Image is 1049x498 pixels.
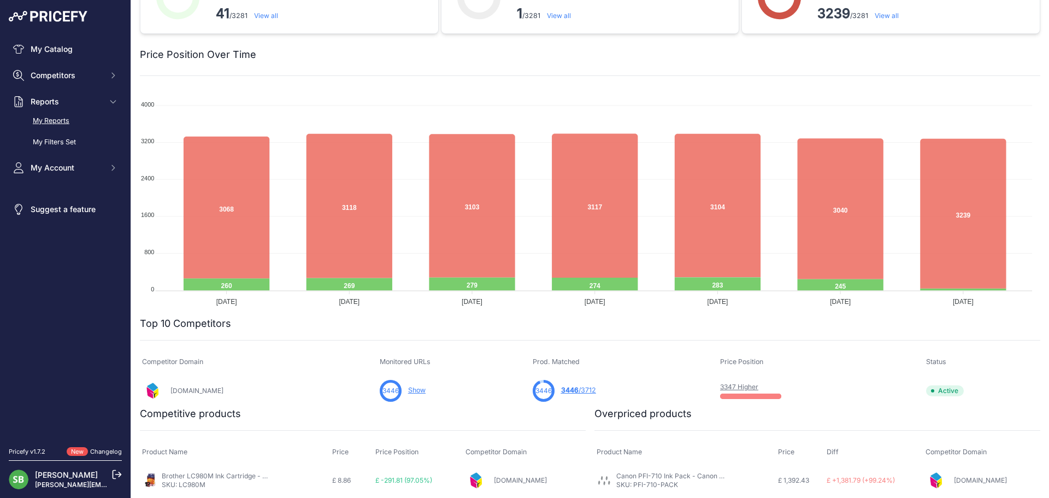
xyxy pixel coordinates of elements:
[9,133,122,152] a: My Filters Set
[9,11,87,22] img: Pricefy Logo
[517,5,622,22] p: /3281
[9,39,122,434] nav: Sidebar
[332,448,349,456] span: Price
[827,448,839,456] span: Diff
[216,5,325,22] p: /3281
[141,175,154,181] tspan: 2400
[144,249,154,255] tspan: 800
[382,386,399,396] span: 3446
[561,386,596,394] a: 3446/3712
[216,5,229,21] strong: 41
[375,448,419,456] span: Price Position
[31,96,102,107] span: Reports
[830,298,851,306] tspan: [DATE]
[616,472,829,480] a: Canon PFI-710 Ink Pack - Canon Colour PFI-710 Cartridge Multipack
[9,112,122,131] a: My Reports
[67,447,88,456] span: New
[594,406,692,421] h2: Overpriced products
[533,358,580,366] span: Prod. Matched
[141,212,154,218] tspan: 1600
[535,386,552,396] span: 3446
[9,200,122,219] a: Suggest a feature
[9,92,122,112] button: Reports
[375,476,432,484] span: £ -291.81 (97.05%)
[9,39,122,59] a: My Catalog
[162,481,271,489] p: SKU: LC980M
[517,5,522,21] strong: 1
[547,11,571,20] a: View all
[9,158,122,178] button: My Account
[817,5,850,21] strong: 3239
[216,298,237,306] tspan: [DATE]
[9,447,45,456] div: Pricefy v1.7.2
[90,448,122,455] a: Changelog
[926,385,964,396] span: Active
[720,383,758,391] a: 3347 Higher
[720,358,763,366] span: Price Position
[494,476,547,484] a: [DOMAIN_NAME]
[953,298,974,306] tspan: [DATE]
[35,470,98,479] a: [PERSON_NAME]
[616,481,726,489] p: SKU: PFI-710-PACK
[142,358,203,366] span: Competitor Domain
[254,11,278,20] a: View all
[817,5,922,22] p: /3281
[708,298,728,306] tspan: [DATE]
[339,298,360,306] tspan: [DATE]
[140,47,256,62] h2: Price Position Over Time
[141,101,154,108] tspan: 4000
[926,448,987,456] span: Competitor Domain
[408,386,426,394] a: Show
[462,298,482,306] tspan: [DATE]
[926,358,946,366] span: Status
[140,406,241,421] h2: Competitive products
[380,358,431,366] span: Monitored URLs
[332,476,351,484] span: £ 8.86
[465,448,527,456] span: Competitor Domain
[142,448,187,456] span: Product Name
[778,476,809,484] span: £ 1,392.43
[778,448,794,456] span: Price
[140,316,231,331] h2: Top 10 Competitors
[35,481,257,489] a: [PERSON_NAME][EMAIL_ADDRESS][PERSON_NAME][DOMAIN_NAME]
[31,70,102,81] span: Competitors
[561,386,579,394] span: 3446
[585,298,605,306] tspan: [DATE]
[597,448,642,456] span: Product Name
[170,386,223,395] a: [DOMAIN_NAME]
[9,66,122,85] button: Competitors
[162,472,398,480] a: Brother LC980M Ink Cartridge - Magenta LC-980M Printer Cartridge LC980
[954,476,1007,484] a: [DOMAIN_NAME]
[31,162,102,173] span: My Account
[875,11,899,20] a: View all
[151,286,154,292] tspan: 0
[141,138,154,144] tspan: 3200
[827,476,895,484] span: £ +1,381.79 (+99.24%)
